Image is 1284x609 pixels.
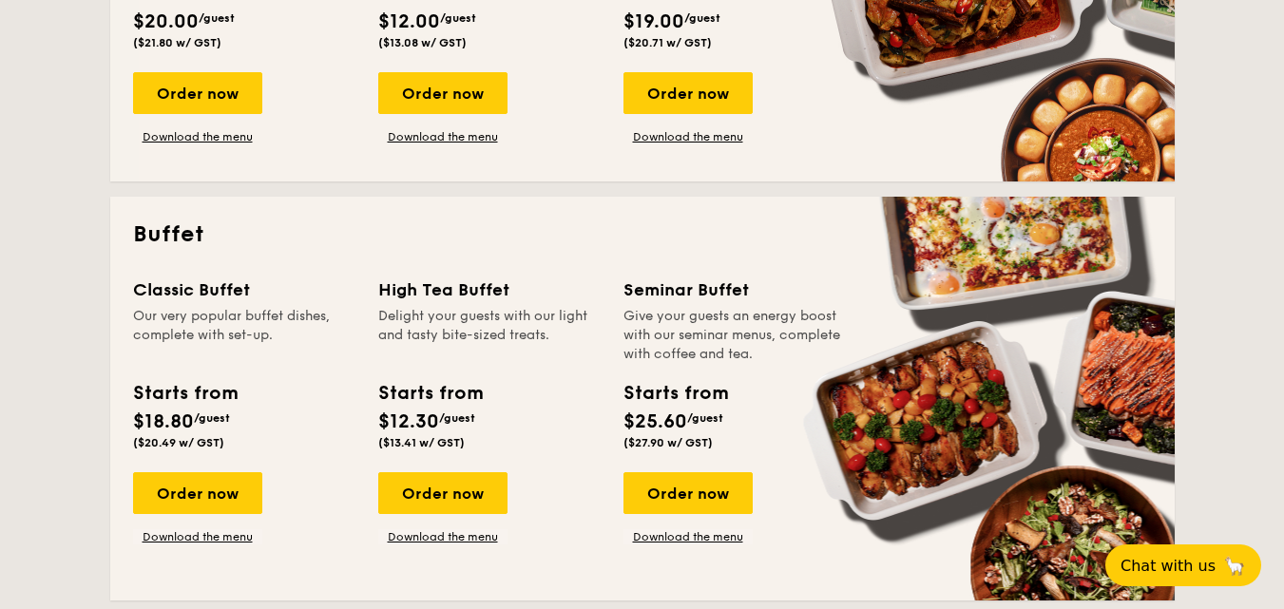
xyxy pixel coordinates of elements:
[623,436,713,449] span: ($27.90 w/ GST)
[623,72,753,114] div: Order now
[623,276,846,303] div: Seminar Buffet
[623,529,753,544] a: Download the menu
[133,72,262,114] div: Order now
[378,379,482,408] div: Starts from
[133,219,1152,250] h2: Buffet
[378,10,440,33] span: $12.00
[687,411,723,425] span: /guest
[133,10,199,33] span: $20.00
[378,276,601,303] div: High Tea Buffet
[623,379,727,408] div: Starts from
[378,129,508,144] a: Download the menu
[133,36,221,49] span: ($21.80 w/ GST)
[133,529,262,544] a: Download the menu
[378,529,508,544] a: Download the menu
[1223,555,1246,577] span: 🦙
[378,436,465,449] span: ($13.41 w/ GST)
[440,11,476,25] span: /guest
[199,11,235,25] span: /guest
[378,36,467,49] span: ($13.08 w/ GST)
[1105,544,1261,586] button: Chat with us🦙
[684,11,720,25] span: /guest
[133,276,355,303] div: Classic Buffet
[623,472,753,514] div: Order now
[133,129,262,144] a: Download the menu
[623,129,753,144] a: Download the menu
[133,472,262,514] div: Order now
[439,411,475,425] span: /guest
[133,379,237,408] div: Starts from
[623,410,687,433] span: $25.60
[133,436,224,449] span: ($20.49 w/ GST)
[133,410,194,433] span: $18.80
[1121,557,1216,575] span: Chat with us
[623,307,846,364] div: Give your guests an energy boost with our seminar menus, complete with coffee and tea.
[378,307,601,364] div: Delight your guests with our light and tasty bite-sized treats.
[133,307,355,364] div: Our very popular buffet dishes, complete with set-up.
[194,411,230,425] span: /guest
[623,10,684,33] span: $19.00
[378,410,439,433] span: $12.30
[378,472,508,514] div: Order now
[623,36,712,49] span: ($20.71 w/ GST)
[378,72,508,114] div: Order now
